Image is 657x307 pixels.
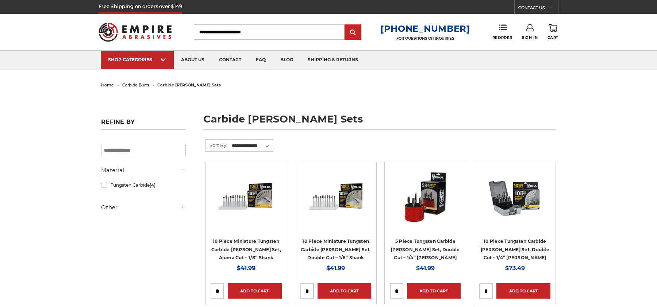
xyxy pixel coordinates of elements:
[101,203,186,212] h5: Other
[326,265,345,272] span: $41.99
[237,265,255,272] span: $41.99
[101,118,186,130] h5: Refine by
[496,283,550,299] a: Add to Cart
[481,238,549,260] a: 10 Piece Tungsten Carbide [PERSON_NAME] Set, Double Cut – 1/4” [PERSON_NAME]
[492,35,512,40] span: Reorder
[99,18,172,46] img: Empire Abrasives
[174,51,212,69] a: about us
[391,238,460,260] a: 5 Piece Tungsten Carbide [PERSON_NAME] Set, Double Cut – 1/4” [PERSON_NAME]
[390,167,461,238] a: BHA Double Cut Carbide Burr 5 Piece Set, 1/4" Shank
[300,51,365,69] a: shipping & returns
[157,82,221,88] span: carbide [PERSON_NAME] sets
[205,140,227,151] label: Sort By:
[300,167,371,238] a: BHA Double Cut Mini Carbide Burr Set, 1/8" Shank
[307,167,365,226] img: BHA Double Cut Mini Carbide Burr Set, 1/8" Shank
[396,167,454,226] img: BHA Double Cut Carbide Burr 5 Piece Set, 1/4" Shank
[203,114,556,130] h1: carbide [PERSON_NAME] sets
[211,238,281,260] a: 10 Piece Miniature Tungsten Carbide [PERSON_NAME] Set, Aluma Cut – 1/8” Shank
[522,35,538,40] span: Sign In
[318,283,371,299] a: Add to Cart
[547,35,558,40] span: Cart
[122,82,149,88] a: carbide burrs
[479,167,550,238] a: BHA Carbide Burr 10 Piece Set, Double Cut with 1/4" Shanks
[108,57,166,62] div: SHOP CATEGORIES
[231,140,273,151] select: Sort By:
[101,166,186,175] h5: Material
[212,51,249,69] a: contact
[380,23,470,34] a: [PHONE_NUMBER]
[492,24,512,40] a: Reorder
[486,167,544,226] img: BHA Carbide Burr 10 Piece Set, Double Cut with 1/4" Shanks
[211,167,281,238] a: BHA Aluma Cut Mini Carbide Burr Set, 1/8" Shank
[228,283,281,299] a: Add to Cart
[217,167,275,226] img: BHA Aluma Cut Mini Carbide Burr Set, 1/8" Shank
[416,265,435,272] span: $41.99
[273,51,300,69] a: blog
[407,283,461,299] a: Add to Cart
[249,51,273,69] a: faq
[380,36,470,41] p: FOR QUESTIONS OR INQUIRIES
[301,238,371,260] a: 10 Piece Miniature Tungsten Carbide [PERSON_NAME] Set, Double Cut – 1/8” Shank
[150,182,155,188] span: (4)
[505,265,525,272] span: $73.49
[518,4,558,14] a: CONTACT US
[346,25,360,40] input: Submit
[101,179,186,191] a: Tungsten Carbide(4)
[547,24,558,40] a: Cart
[101,82,114,88] a: home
